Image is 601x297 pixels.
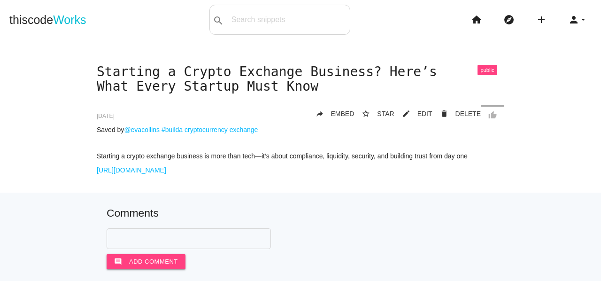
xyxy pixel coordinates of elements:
[9,5,86,35] a: thiscodeWorks
[213,6,224,36] i: search
[97,152,504,160] p: Starting a crypto exchange business is more than tech—it’s about compliance, liquidity, security,...
[97,126,504,133] p: Saved by
[432,105,481,122] a: Delete Post
[162,126,258,133] a: #builda cryptocurrency exchange
[354,105,394,122] button: star_borderSTAR
[417,110,432,117] span: EDIT
[107,254,185,269] button: commentAdd comment
[97,166,166,174] a: [URL][DOMAIN_NAME]
[394,105,432,122] a: mode_editEDIT
[455,110,481,117] span: DELETE
[536,5,547,35] i: add
[579,5,587,35] i: arrow_drop_down
[316,105,324,122] i: reply
[107,207,494,219] h5: Comments
[471,5,482,35] i: home
[402,105,410,122] i: mode_edit
[308,105,354,122] a: replyEMBED
[568,5,579,35] i: person
[97,65,504,94] h1: Starting a Crypto Exchange Business? Here’s What Every Startup Must Know
[124,126,160,133] a: @evacollins
[503,5,515,35] i: explore
[210,5,227,34] button: search
[227,10,350,30] input: Search snippets
[331,110,354,117] span: EMBED
[362,105,370,122] i: star_border
[114,254,122,269] i: comment
[377,110,394,117] span: STAR
[53,13,86,26] span: Works
[97,113,115,119] span: [DATE]
[440,105,448,122] i: delete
